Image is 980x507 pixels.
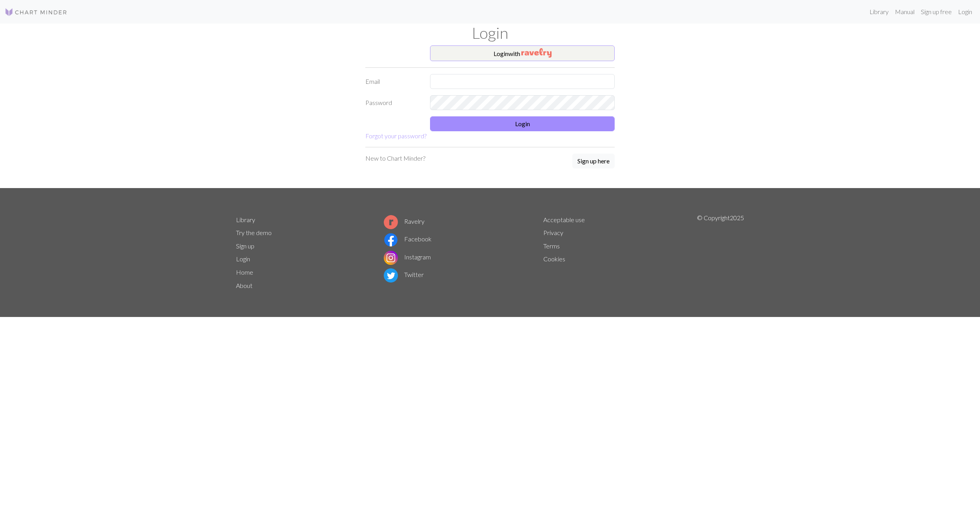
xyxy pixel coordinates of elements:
[384,253,431,261] a: Instagram
[918,4,955,20] a: Sign up free
[384,268,398,282] img: Twitter logo
[231,24,749,42] h1: Login
[892,4,918,20] a: Manual
[543,229,563,236] a: Privacy
[572,154,615,169] a: Sign up here
[430,116,615,131] button: Login
[5,7,67,17] img: Logo
[384,251,398,265] img: Instagram logo
[697,213,744,292] p: © Copyright 2025
[384,217,425,225] a: Ravelry
[384,215,398,229] img: Ravelry logo
[572,154,615,168] button: Sign up here
[365,154,425,163] p: New to Chart Minder?
[521,48,552,58] img: Ravelry
[866,4,892,20] a: Library
[955,4,975,20] a: Login
[236,229,272,236] a: Try the demo
[543,255,565,263] a: Cookies
[365,132,426,139] a: Forgot your password?
[430,45,615,61] button: Loginwith
[236,255,250,263] a: Login
[361,74,425,89] label: Email
[236,282,252,289] a: About
[236,216,255,223] a: Library
[361,95,425,110] label: Password
[543,216,585,223] a: Acceptable use
[384,271,424,278] a: Twitter
[384,233,398,247] img: Facebook logo
[543,242,560,250] a: Terms
[384,235,432,243] a: Facebook
[236,268,253,276] a: Home
[236,242,254,250] a: Sign up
